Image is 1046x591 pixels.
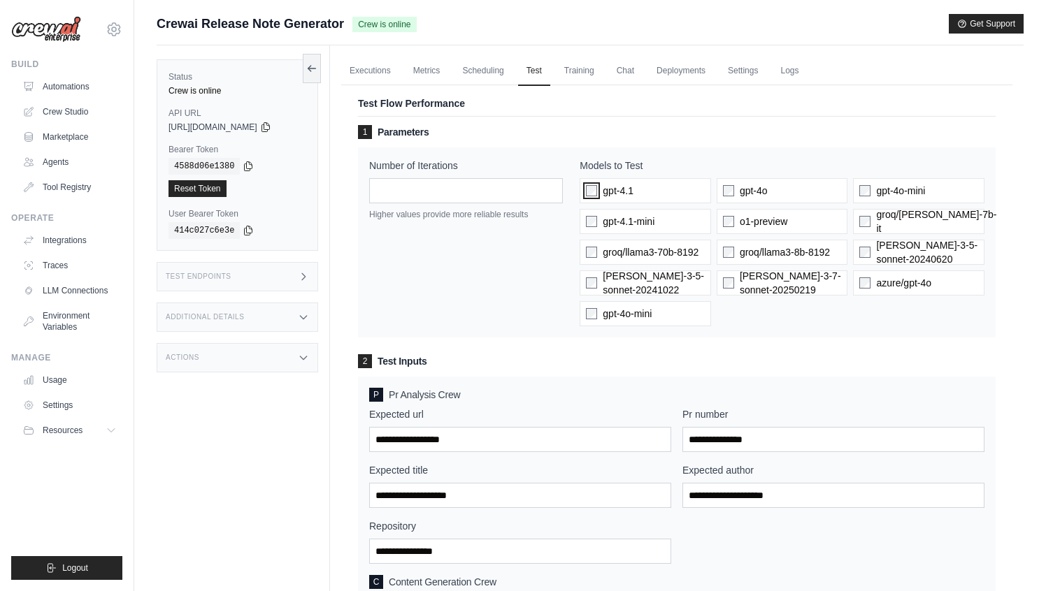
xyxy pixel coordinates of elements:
[11,16,81,43] img: Logo
[169,85,306,96] div: Crew is online
[723,277,734,289] input: [PERSON_NAME]-3-7-sonnet-20250219
[740,269,842,297] span: [PERSON_NAME]-3-7-sonnet-20250219
[949,14,1024,34] button: Get Support
[859,185,871,196] input: gpt-4o-mini
[603,184,633,198] span: gpt-4.1
[11,352,122,363] div: Manage
[682,407,984,421] label: Pr number
[166,313,244,321] h3: Additional Details
[169,222,240,239] code: 414c027c6e3e
[603,214,654,228] span: gpt-4.1-mini
[166,353,199,362] h3: Actions
[166,272,231,281] h3: Test Endpoints
[341,57,399,86] a: Executions
[169,144,306,155] label: Bearer Token
[369,388,383,402] div: P
[17,176,122,198] a: Tool Registry
[876,276,931,290] span: azure/gpt-4o
[608,57,643,86] a: Chat
[358,354,372,368] span: 2
[723,185,734,196] input: gpt-4o
[369,407,671,421] label: Expected url
[369,209,563,220] p: Higher values provide more reliable results
[859,277,871,289] input: azure/gpt-4o
[876,238,978,266] span: [PERSON_NAME]-3-5-sonnet-20240620
[454,57,512,86] a: Scheduling
[586,216,597,227] input: gpt-4.1-mini
[772,57,807,86] a: Logs
[352,17,416,32] span: Crew is online
[603,245,698,259] span: groq/llama3-70b-8192
[719,57,766,86] a: Settings
[62,562,88,574] span: Logout
[358,354,996,368] h3: Test Inputs
[11,556,122,580] button: Logout
[157,14,344,34] span: Crewai Release Note Generator
[586,185,597,196] input: gpt-4.1
[586,277,597,289] input: [PERSON_NAME]-3-5-sonnet-20241022
[723,247,734,258] input: groq/llama3-8b-8192
[723,216,734,227] input: o1-preview
[17,151,122,173] a: Agents
[358,125,372,139] span: 1
[17,305,122,338] a: Environment Variables
[369,575,984,589] h4: Content Generation Crew
[556,57,603,86] a: Training
[580,159,984,173] label: Models to Test
[11,212,122,224] div: Operate
[358,96,996,110] p: Test Flow Performance
[876,184,925,198] span: gpt-4o-mini
[586,247,597,258] input: groq/llama3-70b-8192
[169,180,227,197] a: Reset Token
[876,207,996,235] span: groq/[PERSON_NAME]-7b-it
[169,71,306,82] label: Status
[17,75,122,98] a: Automations
[603,307,652,321] span: gpt-4o-mini
[859,247,871,258] input: [PERSON_NAME]-3-5-sonnet-20240620
[17,126,122,148] a: Marketplace
[169,108,306,119] label: API URL
[405,57,449,86] a: Metrics
[358,125,996,139] h3: Parameters
[43,425,83,436] span: Resources
[369,159,563,173] label: Number of Iterations
[648,57,714,86] a: Deployments
[369,463,671,477] label: Expected title
[169,158,240,175] code: 4588d06e1380
[17,229,122,251] a: Integrations
[859,216,871,227] input: groq/[PERSON_NAME]-7b-it
[17,369,122,391] a: Usage
[740,214,787,228] span: o1-preview
[169,208,306,219] label: User Bearer Token
[682,463,984,477] label: Expected author
[17,419,122,442] button: Resources
[17,254,122,277] a: Traces
[740,184,768,198] span: gpt-4o
[586,308,597,319] input: gpt-4o-mini
[169,122,257,133] span: [URL][DOMAIN_NAME]
[17,279,122,302] a: LLM Connections
[369,388,984,402] h4: Pr Analysis Crew
[11,59,122,70] div: Build
[369,519,671,533] label: Repository
[518,57,550,86] a: Test
[17,394,122,416] a: Settings
[603,269,705,297] span: [PERSON_NAME]-3-5-sonnet-20241022
[740,245,830,259] span: groq/llama3-8b-8192
[369,575,383,589] div: C
[17,101,122,123] a: Crew Studio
